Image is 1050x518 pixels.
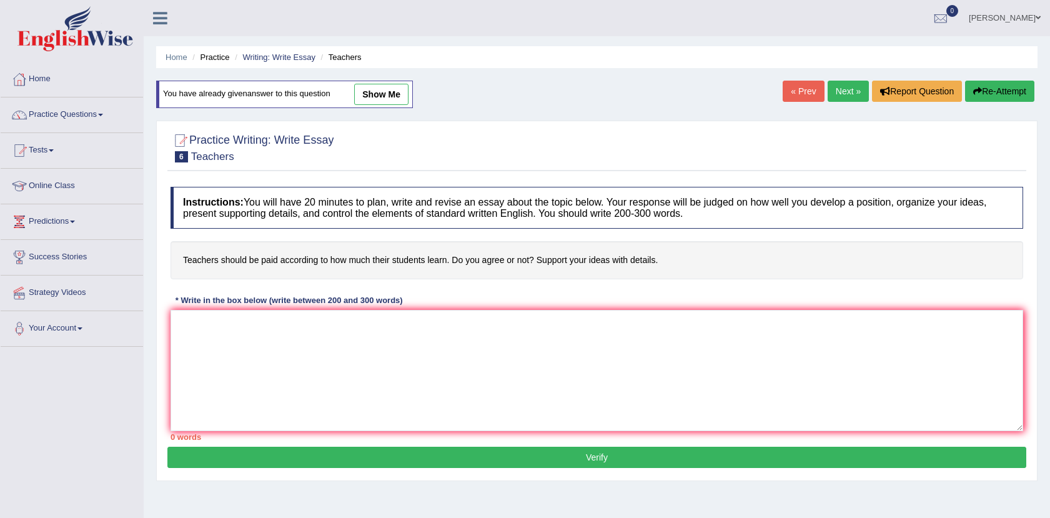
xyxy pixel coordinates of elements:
[171,131,334,162] h2: Practice Writing: Write Essay
[318,51,362,63] li: Teachers
[1,204,143,236] a: Predictions
[171,187,1023,229] h4: You will have 20 minutes to plan, write and revise an essay about the topic below. Your response ...
[1,276,143,307] a: Strategy Videos
[354,84,409,105] a: show me
[191,151,234,162] small: Teachers
[1,169,143,200] a: Online Class
[171,295,407,307] div: * Write in the box below (write between 200 and 300 words)
[183,197,244,207] b: Instructions:
[946,5,959,17] span: 0
[1,240,143,271] a: Success Stories
[167,447,1026,468] button: Verify
[171,431,1023,443] div: 0 words
[166,52,187,62] a: Home
[872,81,962,102] button: Report Question
[828,81,869,102] a: Next »
[1,97,143,129] a: Practice Questions
[783,81,824,102] a: « Prev
[965,81,1034,102] button: Re-Attempt
[242,52,315,62] a: Writing: Write Essay
[171,241,1023,279] h4: Teachers should be paid according to how much their students learn. Do you agree or not? Support ...
[156,81,413,108] div: You have already given answer to this question
[1,62,143,93] a: Home
[189,51,229,63] li: Practice
[175,151,188,162] span: 6
[1,133,143,164] a: Tests
[1,311,143,342] a: Your Account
